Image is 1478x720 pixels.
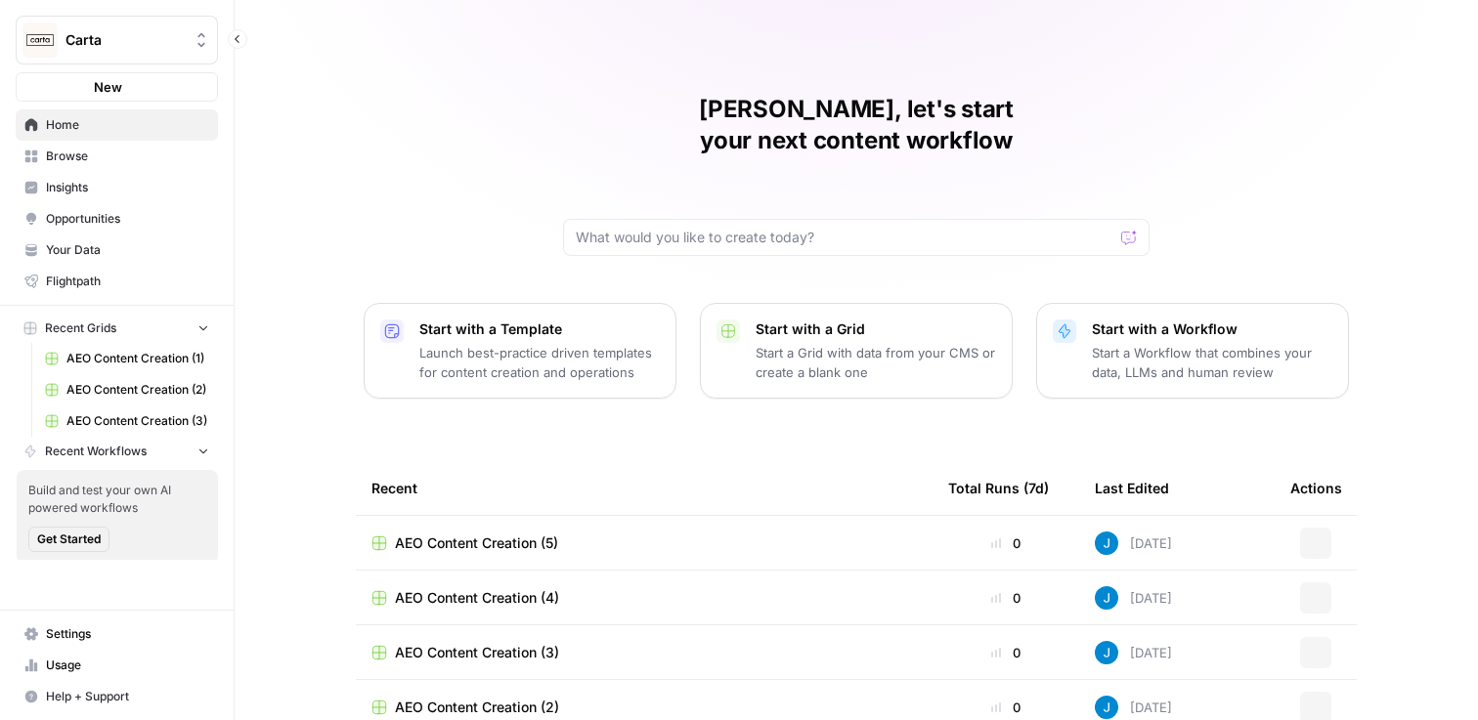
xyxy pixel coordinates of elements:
[16,618,218,650] a: Settings
[756,319,996,339] p: Start with a Grid
[395,533,558,553] span: AEO Content Creation (5)
[16,681,218,712] button: Help + Support
[1095,696,1118,719] img: z620ml7ie90s7uun3xptce9f0frp
[46,656,209,674] span: Usage
[371,698,917,717] a: AEO Content Creation (2)
[1095,586,1172,610] div: [DATE]
[46,116,209,134] span: Home
[1092,343,1332,382] p: Start a Workflow that combines your data, LLMs and human review
[948,533,1064,553] div: 0
[28,527,109,552] button: Get Started
[66,412,209,430] span: AEO Content Creation (3)
[46,688,209,705] span: Help + Support
[22,22,58,58] img: Carta Logo
[16,203,218,234] a: Opportunities
[419,319,660,339] p: Start with a Template
[371,643,917,662] a: AEO Content Creation (3)
[756,343,996,382] p: Start a Grid with data from your CMS or create a blank one
[46,148,209,165] span: Browse
[1095,641,1172,664] div: [DATE]
[28,482,206,517] span: Build and test your own AI powered workflows
[46,241,209,259] span: Your Data
[948,588,1064,608] div: 0
[371,461,917,515] div: Recent
[1036,303,1349,399] button: Start with a WorkflowStart a Workflow that combines your data, LLMs and human review
[46,210,209,228] span: Opportunities
[1290,461,1342,515] div: Actions
[1095,641,1118,664] img: z620ml7ie90s7uun3xptce9f0frp
[948,698,1064,717] div: 0
[16,234,218,266] a: Your Data
[94,77,122,97] span: New
[364,303,676,399] button: Start with a TemplateLaunch best-practice driven templates for content creation and operations
[1092,319,1332,339] p: Start with a Workflow
[1095,531,1172,555] div: [DATE]
[46,625,209,643] span: Settings
[36,405,218,437] a: AEO Content Creation (3)
[16,266,218,297] a: Flightpath
[1095,696,1172,719] div: [DATE]
[65,30,184,50] span: Carta
[948,461,1049,515] div: Total Runs (7d)
[66,350,209,367] span: AEO Content Creation (1)
[371,588,917,608] a: AEO Content Creation (4)
[45,319,116,337] span: Recent Grids
[948,643,1064,662] div: 0
[16,72,218,102] button: New
[36,343,218,374] a: AEO Content Creation (1)
[16,314,218,343] button: Recent Grids
[16,109,218,141] a: Home
[16,16,218,64] button: Workspace: Carta
[46,273,209,290] span: Flightpath
[700,303,1013,399] button: Start with a GridStart a Grid with data from your CMS or create a blank one
[16,172,218,203] a: Insights
[16,437,218,466] button: Recent Workflows
[395,698,559,717] span: AEO Content Creation (2)
[371,533,917,553] a: AEO Content Creation (5)
[395,643,559,662] span: AEO Content Creation (3)
[16,141,218,172] a: Browse
[37,530,101,548] span: Get Started
[1095,586,1118,610] img: z620ml7ie90s7uun3xptce9f0frp
[16,650,218,681] a: Usage
[66,381,209,399] span: AEO Content Creation (2)
[36,374,218,405] a: AEO Content Creation (2)
[45,443,147,460] span: Recent Workflows
[419,343,660,382] p: Launch best-practice driven templates for content creation and operations
[395,588,559,608] span: AEO Content Creation (4)
[1095,461,1169,515] div: Last Edited
[563,94,1150,156] h1: [PERSON_NAME], let's start your next content workflow
[1095,531,1118,555] img: z620ml7ie90s7uun3xptce9f0frp
[46,179,209,196] span: Insights
[576,228,1113,247] input: What would you like to create today?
